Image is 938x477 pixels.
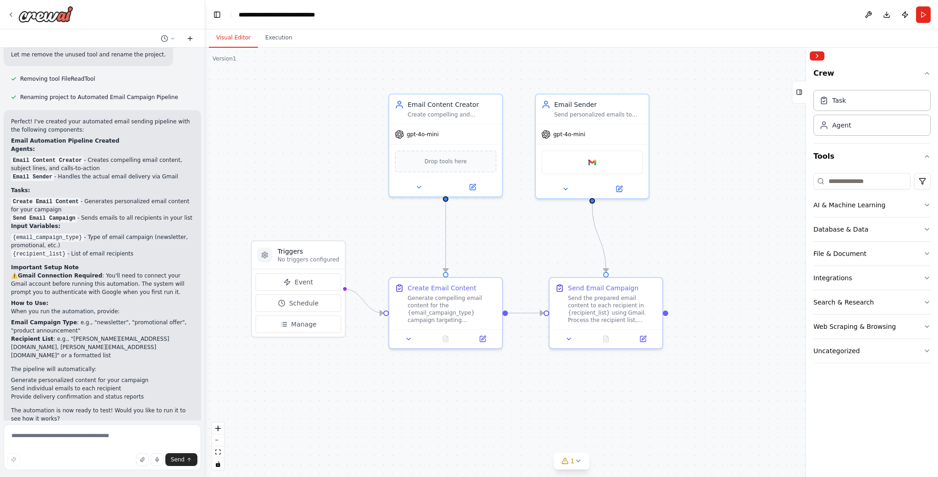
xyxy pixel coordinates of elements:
strong: Gmail Connection Required [18,272,102,279]
p: When you run the automation, provide: [11,307,194,316]
span: 1 [571,456,575,466]
div: Send Email Campaign [568,283,638,293]
button: Schedule [256,294,341,312]
li: - Sends emails to all recipients in your list [11,214,194,222]
code: {recipient_list} [11,250,67,258]
span: Manage [291,320,317,329]
strong: How to Use: [11,300,49,306]
div: Search & Research [813,298,874,307]
button: zoom in [212,422,224,434]
button: Open in side panel [627,333,659,344]
strong: Email Automation Pipeline Created [11,138,120,144]
button: Uncategorized [813,339,931,363]
button: File & Document [813,242,931,266]
div: Email Content CreatorCreate compelling and personalized email content based on the provided {emai... [388,94,503,197]
div: Crew [813,86,931,143]
g: Edge from triggers to c72a3806-a49e-4d6e-8510-c05b924e7374 [344,284,383,318]
span: Send [171,456,185,463]
h3: Triggers [278,247,339,256]
button: Execution [258,28,300,48]
div: Create Email ContentGenerate compelling email content for the {email_campaign_type} campaign targ... [388,277,503,349]
button: Integrations [813,266,931,290]
p: The pipeline will automatically: [11,365,194,373]
div: Send the prepared email content to each recipient in {recipient_list} using Gmail. Process the re... [568,294,657,324]
strong: Tasks: [11,187,30,194]
div: Web Scraping & Browsing [813,322,896,331]
p: ⚠️ : You'll need to connect your Gmail account before running this automation. The system will pr... [11,272,194,296]
button: Open in side panel [593,183,645,194]
div: Database & Data [813,225,868,234]
button: Search & Research [813,290,931,314]
div: Version 1 [213,55,236,62]
div: Send personalized emails to recipients in {recipient_list} using the provided email content, ensu... [554,111,643,118]
button: No output available [587,333,626,344]
div: Integrations [813,273,852,283]
g: Edge from 97a44a13-afb8-47a3-8658-4b129bec159e to aa8cbbf5-da55-40c4-84a7-419f22252c64 [588,204,611,272]
button: toggle interactivity [212,458,224,470]
button: Hide left sidebar [211,8,224,21]
div: Uncategorized [813,346,860,355]
div: React Flow controls [212,422,224,470]
button: Switch to previous chat [157,33,179,44]
button: zoom out [212,434,224,446]
div: File & Document [813,249,867,258]
li: - List of email recipients [11,250,194,258]
div: Email Content Creator [408,100,496,109]
img: Logo [18,6,73,22]
li: : e.g., "[PERSON_NAME][EMAIL_ADDRESS][DOMAIN_NAME], [PERSON_NAME][EMAIL_ADDRESS][DOMAIN_NAME]" or... [11,335,194,360]
li: Provide delivery confirmation and status reports [11,393,194,401]
nav: breadcrumb [239,10,348,19]
strong: Important Setup Note [11,264,79,271]
button: 1 [554,453,589,470]
p: Perfect! I've created your automated email sending pipeline with the following components: [11,117,194,134]
button: Crew [813,64,931,86]
strong: Email Campaign Type [11,319,77,326]
p: The automation is now ready to test! Would you like to run it to see how it works? [11,406,194,423]
g: Edge from c72a3806-a49e-4d6e-8510-c05b924e7374 to aa8cbbf5-da55-40c4-84a7-419f22252c64 [508,309,544,318]
li: - Handles the actual email delivery via Gmail [11,172,194,181]
button: Open in side panel [467,333,498,344]
code: Send Email Campaign [11,214,77,222]
p: Let me remove the unused tool and rename the project. [11,50,166,59]
strong: Input Variables: [11,223,60,229]
div: Generate compelling email content for the {email_campaign_type} campaign targeting {recipient_lis... [408,294,496,324]
li: - Type of email campaign (newsletter, promotional, etc.) [11,233,194,250]
button: AI & Machine Learning [813,193,931,217]
code: {email_campaign_type} [11,233,84,242]
button: Visual Editor [209,28,258,48]
button: Toggle Sidebar [802,48,810,477]
button: Open in side panel [447,182,498,193]
button: Start a new chat [183,33,197,44]
div: Create compelling and personalized email content based on the provided {email_campaign_type} and ... [408,111,496,118]
button: Manage [256,316,341,333]
button: Send [165,453,197,466]
span: Schedule [289,299,318,308]
span: Renaming project to Automated Email Campaign Pipeline [20,94,178,101]
button: Improve this prompt [7,453,20,466]
div: Task [832,96,846,105]
code: Email Content Creator [11,156,84,165]
button: fit view [212,446,224,458]
button: Upload files [136,453,149,466]
strong: Agents: [11,146,35,152]
button: Collapse right sidebar [810,51,824,61]
p: No triggers configured [278,256,339,263]
div: Agent [832,121,851,130]
button: No output available [426,333,465,344]
div: Email Sender [554,100,643,109]
strong: Recipient List [11,336,54,342]
span: Drop tools here [425,157,467,166]
span: Event [294,277,313,287]
g: Edge from e6acd839-d8e7-4e0a-b762-53afa99f01f1 to c72a3806-a49e-4d6e-8510-c05b924e7374 [441,202,450,272]
div: Email SenderSend personalized emails to recipients in {recipient_list} using the provided email c... [535,94,649,199]
li: - Generates personalized email content for your campaign [11,197,194,214]
button: Event [256,273,341,291]
code: Email Sender [11,173,54,181]
button: Database & Data [813,217,931,241]
button: Web Scraping & Browsing [813,315,931,338]
li: Send individual emails to each recipient [11,384,194,393]
div: Tools [813,169,931,371]
div: TriggersNo triggers configuredEventScheduleManage [251,240,346,338]
code: Create Email Content [11,198,81,206]
div: Create Email Content [408,283,476,293]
